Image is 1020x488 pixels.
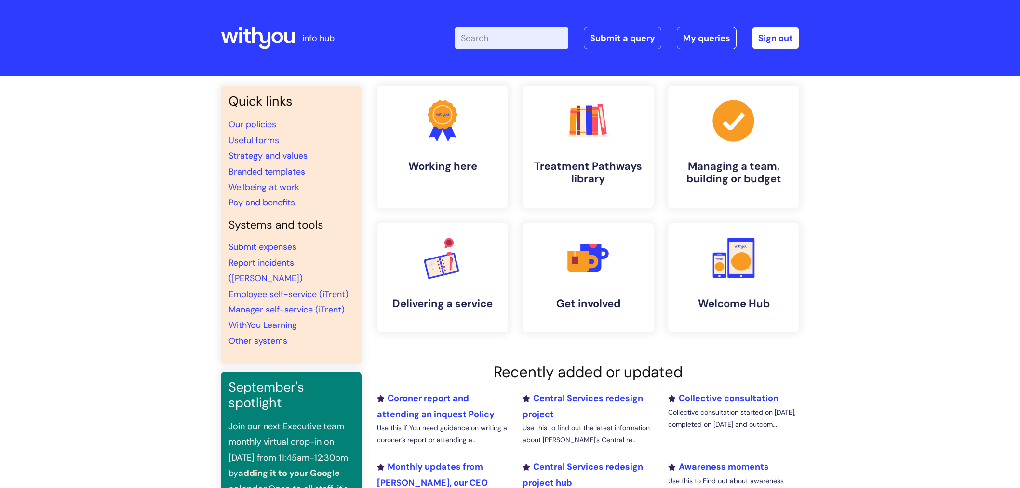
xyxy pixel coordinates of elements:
a: Report incidents ([PERSON_NAME]) [228,257,303,284]
a: Managing a team, building or budget [668,86,799,208]
a: My queries [677,27,737,49]
h3: Quick links [228,94,354,109]
h3: September's spotlight [228,380,354,411]
a: Wellbeing at work [228,181,299,193]
h4: Treatment Pathways library [530,160,646,186]
div: | - [455,27,799,49]
h4: Systems and tools [228,218,354,232]
a: Get involved [523,223,654,332]
a: Strategy and values [228,150,308,162]
a: Treatment Pathways library [523,86,654,208]
a: Useful forms [228,135,279,146]
p: Collective consultation started on [DATE], completed on [DATE] and outcom... [668,407,799,431]
a: Collective consultation [668,393,778,404]
p: Use this to find out the latest information about [PERSON_NAME]'s Central re... [523,422,654,446]
h4: Delivering a service [385,298,500,310]
a: Coroner report and attending an inquest Policy [377,393,495,420]
a: Working here [377,86,508,208]
a: Submit expenses [228,241,296,253]
a: WithYou Learning [228,319,297,331]
a: Delivering a service [377,223,508,332]
a: Welcome Hub [668,223,799,332]
h2: Recently added or updated [377,363,799,381]
a: Pay and benefits [228,197,295,208]
a: Other systems [228,335,287,347]
p: Use this if You need guidance on writing a coroner’s report or attending a... [377,422,508,446]
p: info hub [302,30,335,46]
a: Awareness moments [668,461,769,473]
h4: Working here [385,160,500,173]
a: Sign out [752,27,799,49]
input: Search [455,27,568,49]
a: Central Services redesign project hub [523,461,643,488]
a: Branded templates [228,166,305,177]
a: Central Services redesign project [523,393,643,420]
a: Our policies [228,119,276,130]
a: Submit a query [584,27,661,49]
h4: Managing a team, building or budget [676,160,792,186]
h4: Get involved [530,298,646,310]
h4: Welcome Hub [676,298,792,310]
a: Manager self-service (iTrent) [228,304,345,315]
a: Monthly updates from [PERSON_NAME], our CEO [377,461,488,488]
a: Employee self-service (iTrent) [228,288,349,300]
